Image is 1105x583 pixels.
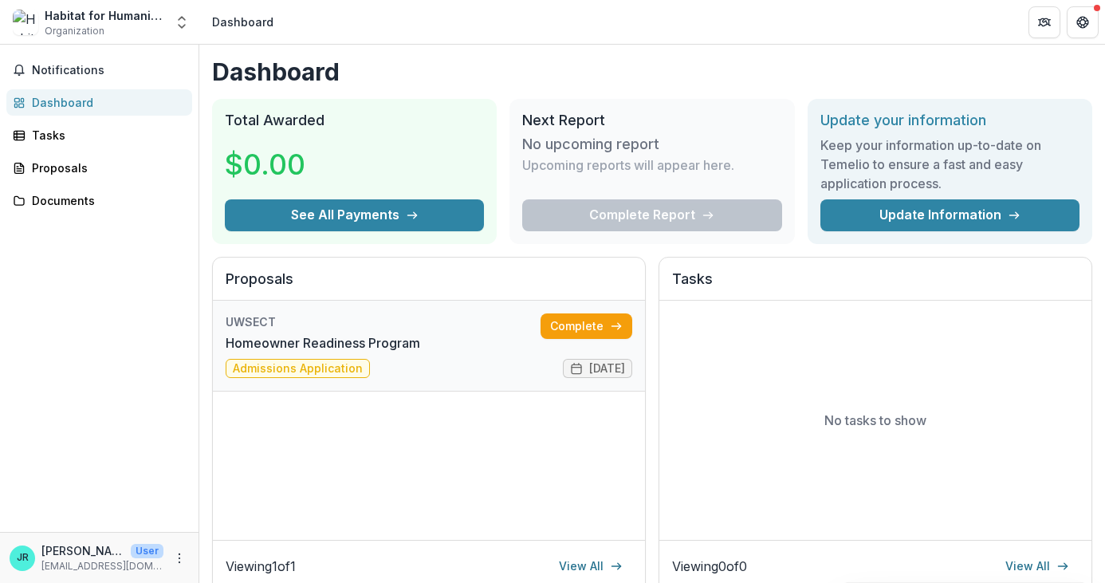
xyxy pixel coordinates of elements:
[32,64,186,77] span: Notifications
[212,57,1092,86] h1: Dashboard
[45,7,164,24] div: Habitat for Humanity of Eastern [US_STATE], Inc.
[6,89,192,116] a: Dashboard
[6,122,192,148] a: Tasks
[820,112,1079,129] h2: Update your information
[32,192,179,209] div: Documents
[225,199,484,231] button: See All Payments
[32,127,179,144] div: Tasks
[171,6,193,38] button: Open entity switcher
[522,156,734,175] p: Upcoming reports will appear here.
[541,313,632,339] a: Complete
[212,14,273,30] div: Dashboard
[672,557,747,576] p: Viewing 0 of 0
[226,333,420,353] a: Homeowner Readiness Program
[225,112,484,129] h2: Total Awarded
[522,136,659,153] h3: No upcoming report
[170,549,189,568] button: More
[672,270,1079,301] h2: Tasks
[820,199,1079,231] a: Update Information
[226,557,296,576] p: Viewing 1 of 1
[1067,6,1099,38] button: Get Help
[17,553,29,563] div: Jacqueline Richter
[131,544,163,558] p: User
[32,94,179,111] div: Dashboard
[41,559,163,573] p: [EMAIL_ADDRESS][DOMAIN_NAME]
[1028,6,1060,38] button: Partners
[32,160,179,176] div: Proposals
[13,10,38,35] img: Habitat for Humanity of Eastern Connecticut, Inc.
[824,411,926,430] p: No tasks to show
[6,187,192,214] a: Documents
[522,112,781,129] h2: Next Report
[41,542,124,559] p: [PERSON_NAME]
[226,270,632,301] h2: Proposals
[45,24,104,38] span: Organization
[549,553,632,579] a: View All
[225,143,344,186] h3: $0.00
[820,136,1079,193] h3: Keep your information up-to-date on Temelio to ensure a fast and easy application process.
[206,10,280,33] nav: breadcrumb
[6,155,192,181] a: Proposals
[996,553,1079,579] a: View All
[6,57,192,83] button: Notifications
